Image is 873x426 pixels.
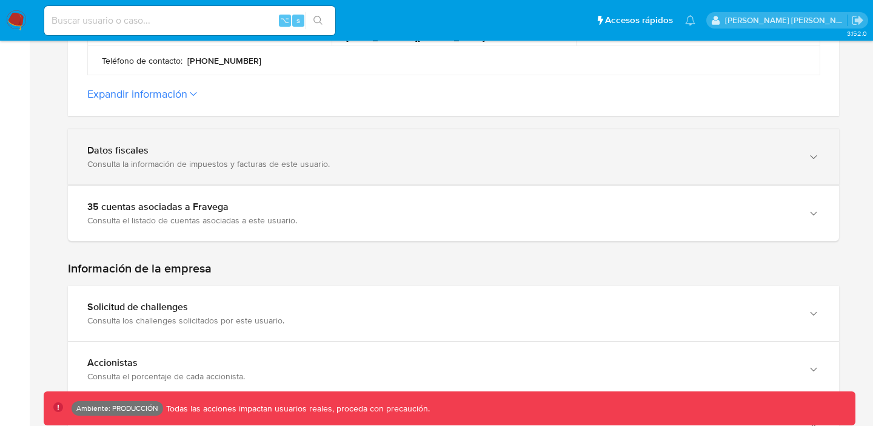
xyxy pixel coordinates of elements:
button: search-icon [306,12,330,29]
a: Notificaciones [685,15,695,25]
p: horacio.montalvetti@mercadolibre.com [725,15,848,26]
span: s [296,15,300,26]
span: Accesos rápidos [605,14,673,27]
p: Ambiente: PRODUCCIÓN [76,406,158,411]
p: Todas las acciones impactan usuarios reales, proceda con precaución. [163,403,430,414]
input: Buscar usuario o caso... [44,13,335,29]
span: ⌥ [280,15,289,26]
span: 3.152.0 [847,29,867,38]
a: Salir [851,14,864,27]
